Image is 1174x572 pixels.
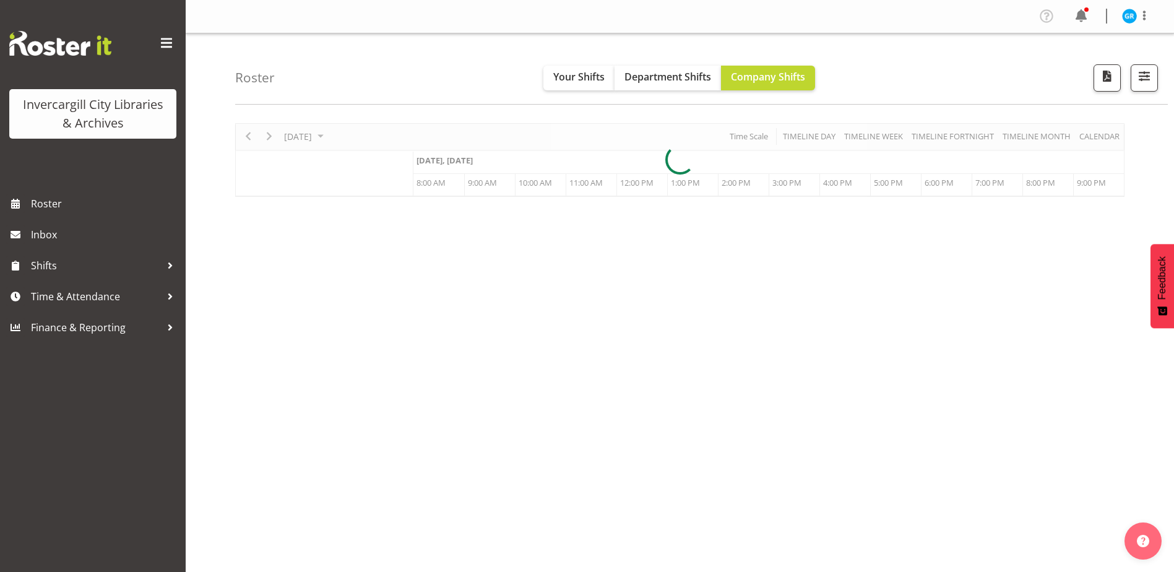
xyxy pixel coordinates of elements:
[22,95,164,132] div: Invercargill City Libraries & Archives
[1137,535,1149,547] img: help-xxl-2.png
[31,318,161,337] span: Finance & Reporting
[553,70,605,84] span: Your Shifts
[31,225,179,244] span: Inbox
[235,71,275,85] h4: Roster
[1150,244,1174,328] button: Feedback - Show survey
[1131,64,1158,92] button: Filter Shifts
[31,256,161,275] span: Shifts
[1094,64,1121,92] button: Download a PDF of the roster for the current day
[615,66,721,90] button: Department Shifts
[9,31,111,56] img: Rosterit website logo
[31,287,161,306] span: Time & Attendance
[31,194,179,213] span: Roster
[731,70,805,84] span: Company Shifts
[721,66,815,90] button: Company Shifts
[1122,9,1137,24] img: grace-roscoe-squires11664.jpg
[543,66,615,90] button: Your Shifts
[1157,256,1168,300] span: Feedback
[624,70,711,84] span: Department Shifts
